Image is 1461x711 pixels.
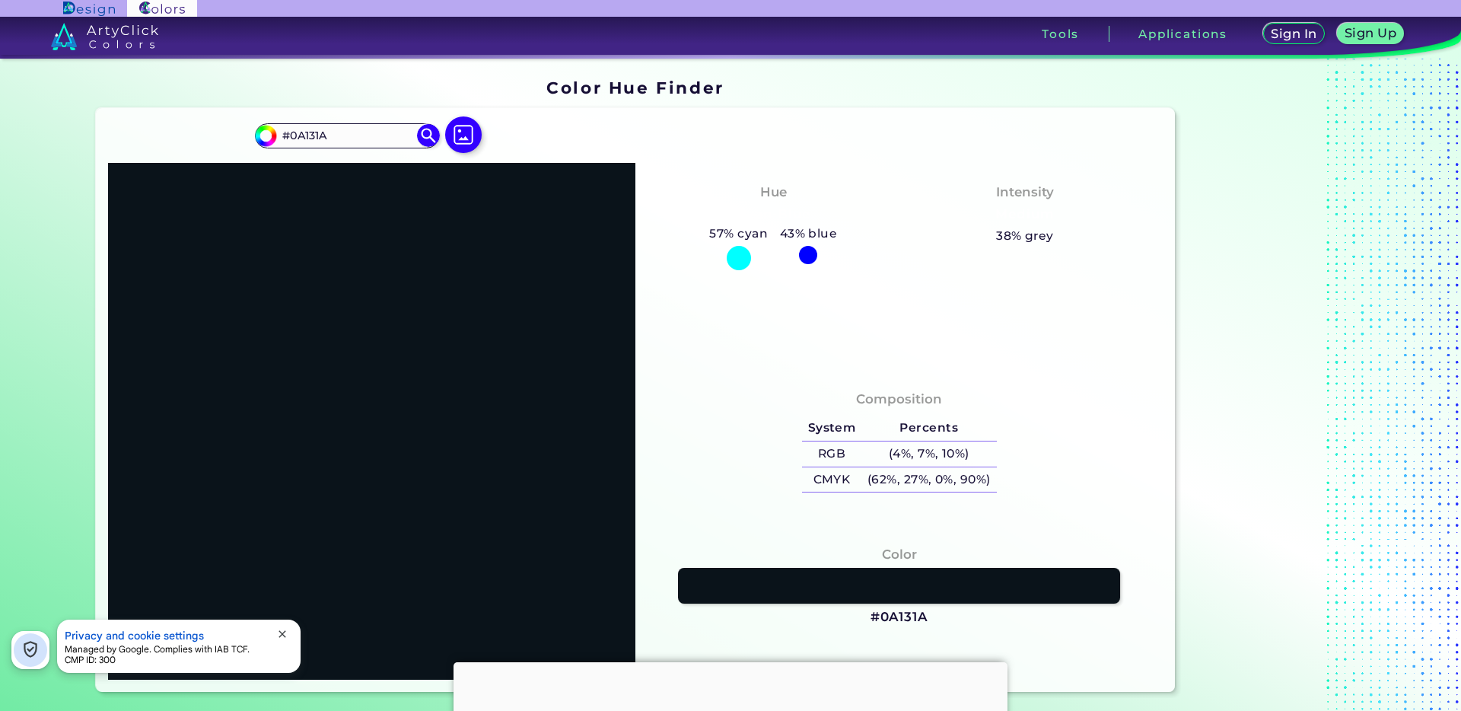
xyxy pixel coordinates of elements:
iframe: Advertisement [1181,72,1371,698]
h5: (62%, 27%, 0%, 90%) [861,467,996,493]
h5: (4%, 7%, 10%) [861,442,996,467]
img: icon search [417,124,440,147]
h3: Applications [1138,28,1227,40]
h5: CMYK [802,467,861,493]
h5: System [802,416,861,441]
a: Sign In [1264,24,1323,44]
h4: Composition [856,388,942,410]
h3: Medium [989,206,1061,224]
h4: Intensity [996,181,1054,203]
h5: 57% cyan [704,224,774,244]
h1: Color Hue Finder [546,76,724,99]
img: logo_artyclick_colors_white.svg [51,23,158,50]
h5: RGB [802,442,861,467]
h5: Sign Up [1345,27,1396,40]
img: icon picture [445,116,482,153]
h4: Color [882,544,917,566]
h3: Cyan-Blue [730,206,816,224]
h5: Percents [861,416,996,441]
a: Sign Up [1338,24,1402,44]
h5: 38% grey [996,226,1054,246]
h5: Sign In [1272,28,1316,40]
h3: Tools [1042,28,1079,40]
h5: 43% blue [774,224,843,244]
h4: Hue [760,181,787,203]
h3: #0A131A [871,608,928,627]
img: ArtyClick Design logo [63,2,114,16]
input: type color.. [276,126,418,146]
